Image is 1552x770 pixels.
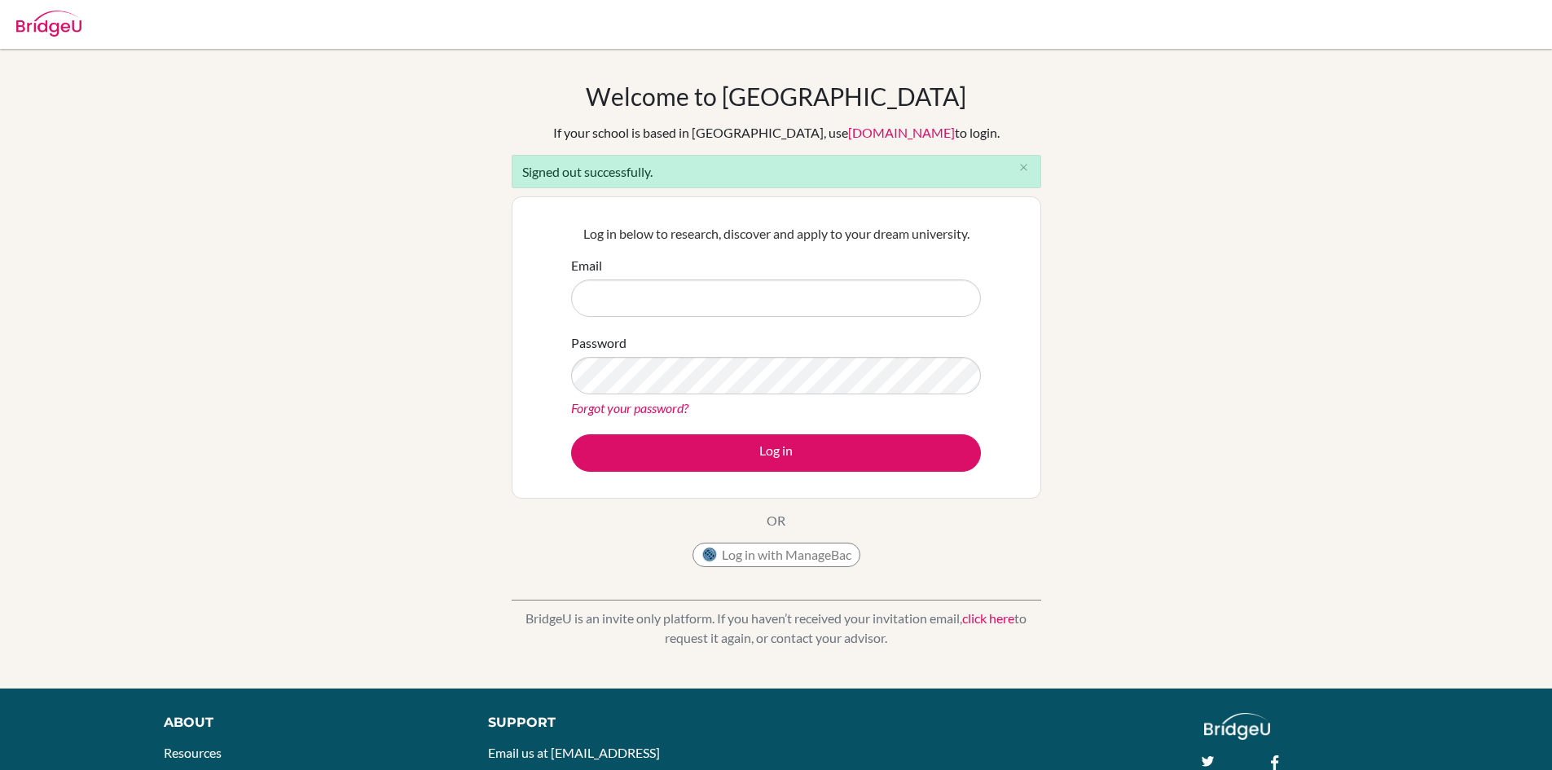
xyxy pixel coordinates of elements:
[571,434,981,472] button: Log in
[962,610,1014,626] a: click here
[488,713,757,733] div: Support
[571,333,627,353] label: Password
[767,511,785,530] p: OR
[16,11,81,37] img: Bridge-U
[164,713,451,733] div: About
[848,125,955,140] a: [DOMAIN_NAME]
[512,155,1041,188] div: Signed out successfully.
[1008,156,1040,180] button: Close
[571,224,981,244] p: Log in below to research, discover and apply to your dream university.
[1204,713,1270,740] img: logo_white@2x-f4f0deed5e89b7ecb1c2cc34c3e3d731f90f0f143d5ea2071677605dd97b5244.png
[164,745,222,760] a: Resources
[571,400,688,416] a: Forgot your password?
[553,123,1000,143] div: If your school is based in [GEOGRAPHIC_DATA], use to login.
[586,81,966,111] h1: Welcome to [GEOGRAPHIC_DATA]
[1018,161,1030,174] i: close
[692,543,860,567] button: Log in with ManageBac
[512,609,1041,648] p: BridgeU is an invite only platform. If you haven’t received your invitation email, to request it ...
[571,256,602,275] label: Email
